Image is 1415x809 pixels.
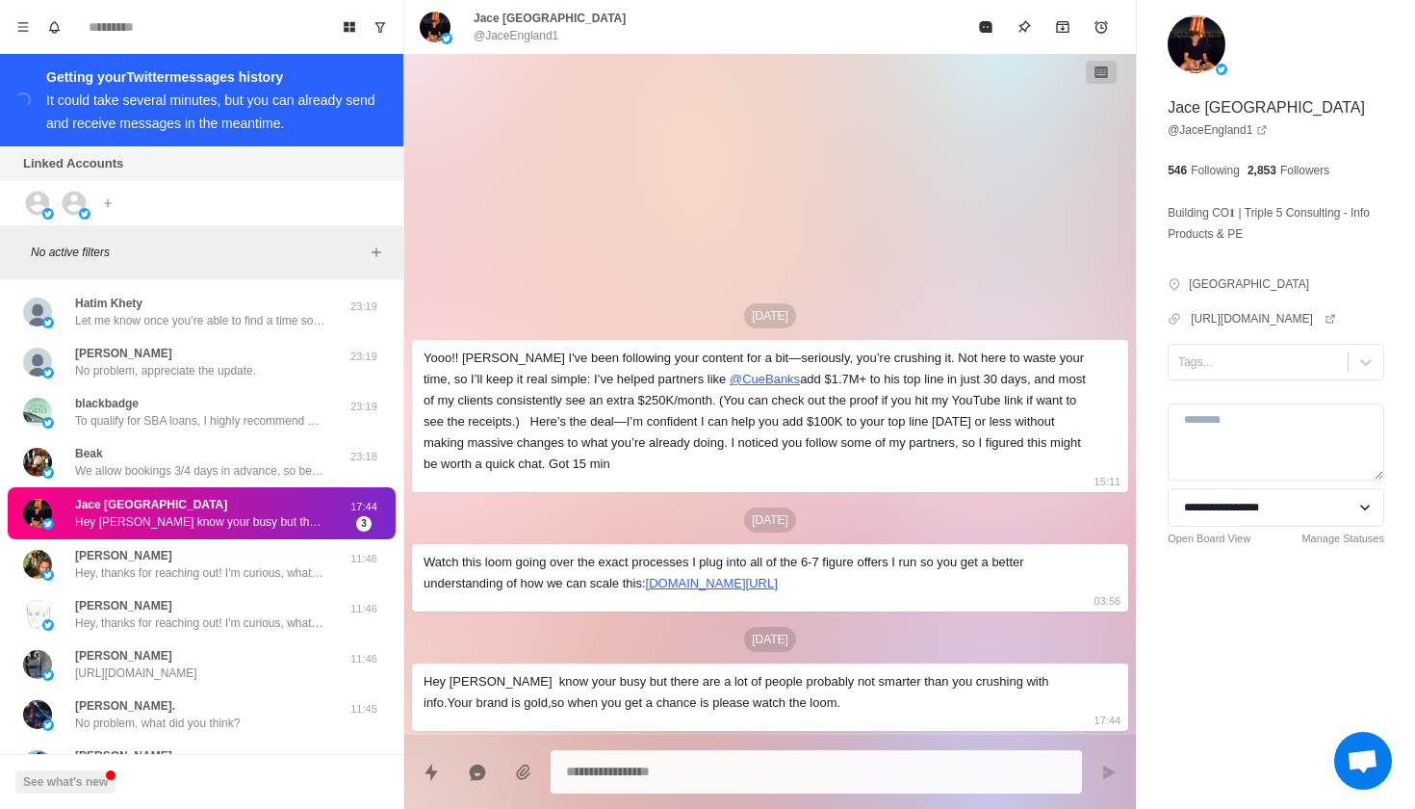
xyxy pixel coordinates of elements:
[334,12,365,42] button: Board View
[75,345,172,362] p: [PERSON_NAME]
[42,417,54,429] img: picture
[1191,310,1336,327] a: [URL][DOMAIN_NAME]
[1189,275,1309,293] p: [GEOGRAPHIC_DATA]
[1248,162,1276,179] p: 2,853
[340,701,388,718] p: 11:45
[75,445,103,462] p: Beak
[966,8,1005,46] button: Mark as read
[39,12,69,42] button: Notifications
[744,627,796,652] p: [DATE]
[1191,162,1240,179] p: Following
[75,597,172,614] p: [PERSON_NAME]
[75,462,325,480] p: We allow bookings 3/4 days in advance, so be sure to keep an eye on the link!
[424,552,1086,594] div: Watch this loom going over the exact processes I plug into all of the 6-7 figure offers I run so ...
[42,569,54,581] img: picture
[504,753,543,792] button: Add media
[75,362,256,379] p: No problem, appreciate the update.
[23,448,52,477] img: picture
[23,499,52,528] img: picture
[474,10,626,27] p: Jace [GEOGRAPHIC_DATA]
[42,467,54,479] img: picture
[340,349,388,365] p: 23:19
[1005,8,1043,46] button: Pin
[340,751,388,768] p: 01:57
[46,92,375,131] div: It could take several minutes, but you can already send and receive messages in the meantime.
[23,650,52,679] img: picture
[75,496,227,513] p: Jace [GEOGRAPHIC_DATA]
[474,27,558,44] p: @JaceEngland1
[46,65,380,89] div: Getting your Twitter messages history
[42,719,54,731] img: picture
[79,208,90,220] img: picture
[646,576,778,590] a: [DOMAIN_NAME][URL]
[340,551,388,567] p: 11:46
[42,208,54,220] img: picture
[730,372,800,386] a: @CueBanks
[75,395,139,412] p: blackbadge
[1094,710,1121,731] p: 17:44
[1043,8,1082,46] button: Archive
[23,298,52,326] img: picture
[42,317,54,328] img: picture
[75,412,325,430] p: To qualify for SBA loans, I highly recommend having a minimum of $25,000 liquid allocated for the...
[42,619,54,631] img: picture
[365,12,396,42] button: Show unread conversations
[75,647,172,665] p: [PERSON_NAME]
[75,614,325,632] p: Hey, thanks for reaching out! I'm curious, what ultimately has you interested in acquiring a cash...
[23,750,52,779] img: picture
[441,33,452,44] img: picture
[340,499,388,515] p: 17:44
[340,299,388,315] p: 23:19
[340,449,388,465] p: 23:18
[31,244,365,261] p: No active filters
[744,508,796,533] p: [DATE]
[23,154,123,173] p: Linked Accounts
[75,665,197,682] p: [URL][DOMAIN_NAME]
[458,753,497,792] button: Reply with AI
[1094,590,1121,612] p: 03:56
[23,550,52,579] img: picture
[424,671,1086,714] div: Hey [PERSON_NAME] know your busy but there are a lot of people probably not smarter than you crus...
[1090,753,1128,792] button: Send message
[96,192,119,215] button: Add account
[75,547,172,564] p: [PERSON_NAME]
[1301,531,1384,547] a: Manage Statuses
[1168,531,1250,547] a: Open Board View
[75,295,142,312] p: Hatim Khety
[42,367,54,378] img: picture
[340,601,388,617] p: 11:46
[1168,96,1365,119] p: Jace [GEOGRAPHIC_DATA]
[75,715,240,732] p: No problem, what did you think?
[1094,471,1121,492] p: 15:11
[420,12,450,42] img: picture
[412,753,450,792] button: Quick replies
[42,669,54,681] img: picture
[365,241,388,264] button: Add filters
[15,770,116,794] button: See what's new
[75,513,325,531] p: Hey [PERSON_NAME] know your busy but there are a lot of people probably not smarter than you crus...
[8,12,39,42] button: Menu
[424,348,1086,475] div: Yooo!! [PERSON_NAME] I've been following your content for a bit—seriously, you’re crushing it. No...
[1280,162,1329,179] p: Followers
[1168,202,1384,245] p: Building CO𝟏 | Triple 5 Consulting - Info Products & PE
[75,564,325,582] p: Hey, thanks for reaching out! I'm curious, what ultimately has you interested in acquiring a cash...
[23,348,52,377] img: picture
[23,600,52,629] img: picture
[1168,121,1268,139] a: @JaceEngland1
[23,700,52,729] img: picture
[744,303,796,328] p: [DATE]
[23,398,52,427] img: picture
[1168,15,1225,73] img: picture
[75,747,172,765] p: [PERSON_NAME]
[1334,732,1392,790] a: Open chat
[1168,162,1187,179] p: 546
[340,651,388,667] p: 11:46
[1216,64,1227,75] img: picture
[42,518,54,530] img: picture
[356,516,372,532] span: 3
[1082,8,1120,46] button: Add reminder
[75,697,175,715] p: [PERSON_NAME].
[340,399,388,415] p: 23:19
[75,312,325,329] p: Let me know once you’re able to find a time so I can confirm that on my end + shoot over the pre-...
